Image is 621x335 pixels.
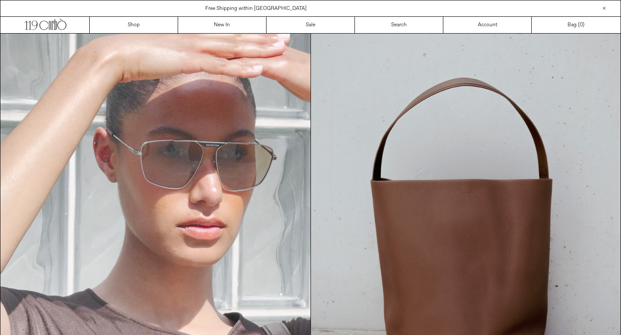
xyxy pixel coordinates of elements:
span: ) [580,21,584,29]
a: Bag () [532,17,620,33]
a: Shop [90,17,178,33]
a: Sale [267,17,355,33]
span: 0 [580,22,583,28]
a: Free Shipping within [GEOGRAPHIC_DATA] [205,5,307,12]
a: Account [443,17,532,33]
a: New In [178,17,267,33]
a: Search [355,17,443,33]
